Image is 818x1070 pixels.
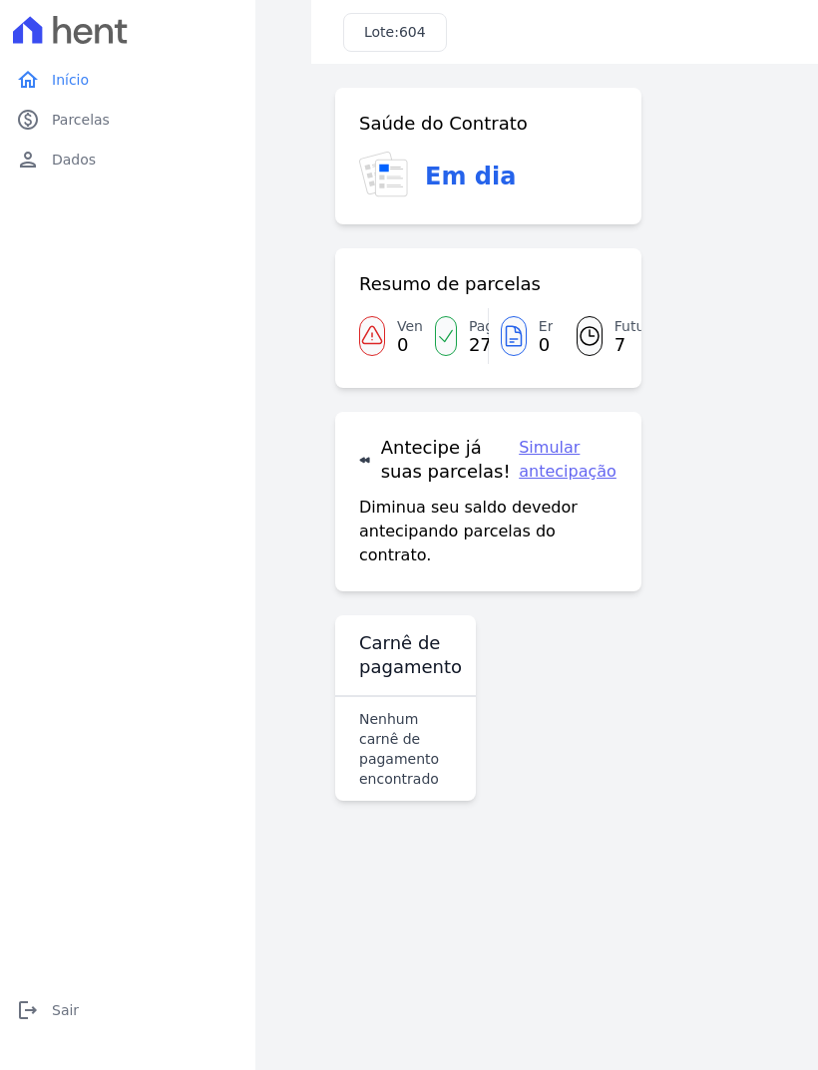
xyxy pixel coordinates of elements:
[359,436,519,484] h3: Antecipe já suas parcelas!
[519,436,616,484] a: Simular antecipação
[359,308,423,364] a: Vencidas 0
[8,100,247,140] a: paidParcelas
[359,272,541,296] h3: Resumo de parcelas
[425,159,516,194] h3: Em dia
[423,308,488,364] a: Pagas 27
[539,316,600,337] span: Emitidas
[52,110,110,130] span: Parcelas
[359,496,617,567] p: Diminua seu saldo devedor antecipando parcelas do contrato.
[397,337,459,353] span: 0
[397,316,459,337] span: Vencidas
[8,990,247,1030] a: logoutSair
[614,316,666,337] span: Futuras
[469,337,510,353] span: 27
[16,68,40,92] i: home
[16,148,40,172] i: person
[399,24,426,40] span: 604
[614,337,666,353] span: 7
[52,70,89,90] span: Início
[539,337,600,353] span: 0
[469,316,510,337] span: Pagas
[8,60,247,100] a: homeInício
[489,308,553,364] a: Emitidas 0
[16,108,40,132] i: paid
[364,22,426,43] h3: Lote:
[8,140,247,179] a: personDados
[553,308,617,364] a: Futuras 7
[359,112,528,136] h3: Saúde do Contrato
[52,150,96,170] span: Dados
[359,709,452,789] p: Nenhum carnê de pagamento encontrado
[16,998,40,1022] i: logout
[359,631,462,679] h3: Carnê de pagamento
[52,1000,79,1020] span: Sair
